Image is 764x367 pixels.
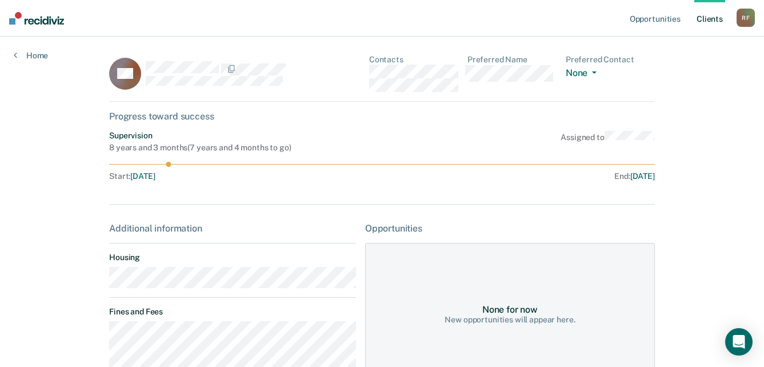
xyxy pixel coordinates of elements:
img: Recidiviz [9,12,64,25]
dt: Fines and Fees [109,307,356,317]
div: None for now [482,304,538,315]
button: RF [737,9,755,27]
div: Start : [109,171,382,181]
div: Opportunities [365,223,655,234]
div: Assigned to [561,131,655,153]
span: [DATE] [130,171,155,181]
dt: Preferred Name [467,55,557,65]
div: R F [737,9,755,27]
div: Supervision [109,131,291,141]
div: Progress toward success [109,111,655,122]
div: Open Intercom Messenger [725,328,753,356]
dt: Preferred Contact [566,55,655,65]
a: Home [14,50,48,61]
div: New opportunities will appear here. [445,315,575,325]
dt: Housing [109,253,356,262]
span: [DATE] [630,171,655,181]
div: Additional information [109,223,356,234]
div: 8 years and 3 months ( 7 years and 4 months to go ) [109,143,291,153]
div: End : [387,171,655,181]
button: None [566,67,601,81]
dt: Contacts [369,55,458,65]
